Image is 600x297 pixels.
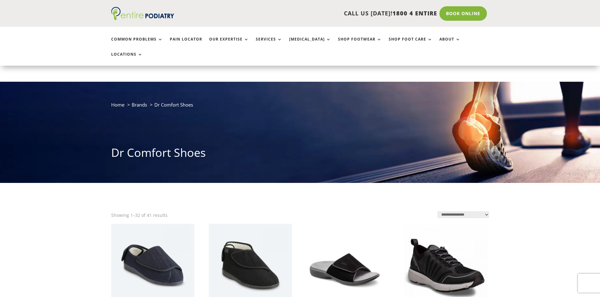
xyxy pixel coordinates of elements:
[111,52,143,66] a: Locations
[111,7,174,20] img: logo (1)
[439,37,460,51] a: About
[209,37,249,51] a: Our Expertise
[111,37,163,51] a: Common Problems
[111,102,124,108] a: Home
[198,9,437,18] p: CALL US [DATE]!
[111,15,174,21] a: Entire Podiatry
[132,102,147,108] a: Brands
[389,37,432,51] a: Shop Foot Care
[289,37,331,51] a: [MEDICAL_DATA]
[338,37,382,51] a: Shop Footwear
[154,102,193,108] span: Dr Comfort Shoes
[392,9,437,17] span: 1800 4 ENTIRE
[111,101,489,113] nav: breadcrumb
[111,145,489,164] h1: Dr Comfort Shoes
[111,211,168,219] p: Showing 1–32 of 41 results
[170,37,202,51] a: Pain Locator
[439,6,487,21] a: Book Online
[437,211,489,218] select: Shop order
[256,37,282,51] a: Services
